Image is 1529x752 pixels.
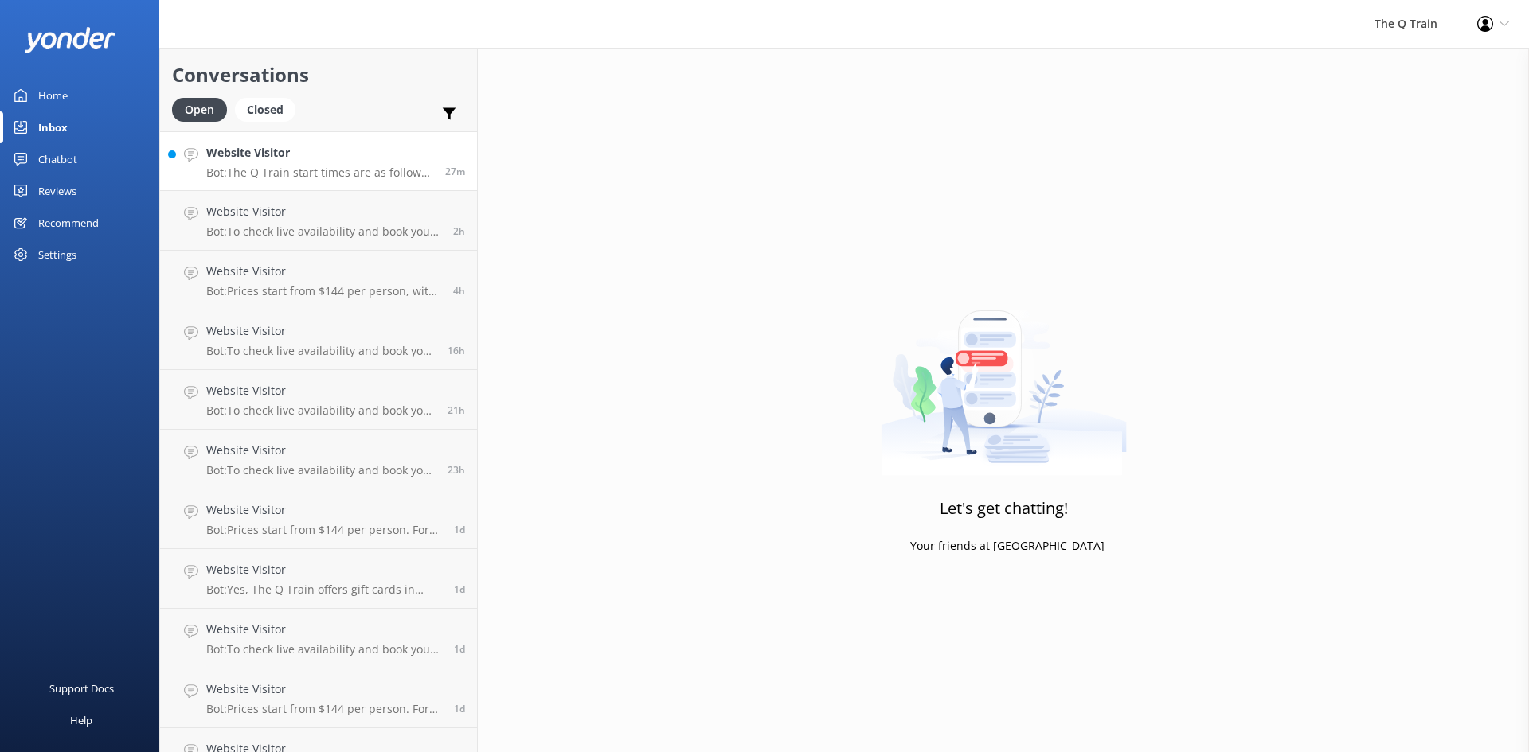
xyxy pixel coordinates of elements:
[448,403,465,417] span: Oct 06 2025 04:22pm (UTC +11:00) Australia/Sydney
[38,80,68,111] div: Home
[453,224,465,238] span: Oct 07 2025 11:11am (UTC +11:00) Australia/Sydney
[881,277,1127,476] img: artwork of a man stealing a conversation from at giant smartphone
[445,165,465,178] span: Oct 07 2025 01:24pm (UTC +11:00) Australia/Sydney
[206,501,442,519] h4: Website Visitor
[448,344,465,357] span: Oct 06 2025 08:55pm (UTC +11:00) Australia/Sydney
[206,583,442,597] p: Bot: Yes, The Q Train offers gift cards in flexible dollar amounts. They can be purchased online ...
[160,191,477,251] a: Website VisitorBot:To check live availability and book your experience, please click [URL][DOMAIN...
[172,98,227,122] div: Open
[454,702,465,715] span: Oct 06 2025 09:41am (UTC +11:00) Australia/Sydney
[206,403,436,418] p: Bot: To check live availability and book your experience, please click [URL][DOMAIN_NAME].
[206,144,433,162] h4: Website Visitor
[160,609,477,668] a: Website VisitorBot:To check live availability and book your experience, please click [URL][DOMAIN...
[206,702,442,716] p: Bot: Prices start from $144 per person. For more details on current pricing and inclusions, pleas...
[160,131,477,191] a: Website VisitorBot:The Q Train start times are as follows: - November to March: - Mondays, Thursd...
[160,310,477,370] a: Website VisitorBot:To check live availability and book your experience, please visit [URL][DOMAIN...
[206,561,442,579] h4: Website Visitor
[24,27,115,53] img: yonder-white-logo.png
[454,583,465,596] span: Oct 06 2025 12:08pm (UTC +11:00) Australia/Sydney
[454,642,465,656] span: Oct 06 2025 10:27am (UTC +11:00) Australia/Sydney
[172,100,235,118] a: Open
[160,549,477,609] a: Website VisitorBot:Yes, The Q Train offers gift cards in flexible dollar amounts. They can be pur...
[206,344,436,358] p: Bot: To check live availability and book your experience, please visit [URL][DOMAIN_NAME].
[206,442,436,459] h4: Website Visitor
[940,496,1068,521] h3: Let's get chatting!
[160,251,477,310] a: Website VisitorBot:Prices start from $144 per person, with several dining options to choose from....
[206,680,442,698] h4: Website Visitor
[206,166,433,180] p: Bot: The Q Train start times are as follows: - November to March: - Mondays, Thursdays, Fridays: ...
[70,704,92,736] div: Help
[38,239,76,271] div: Settings
[160,489,477,549] a: Website VisitorBot:Prices start from $144 per person. For more details on current pricing and inc...
[38,143,77,175] div: Chatbot
[38,111,68,143] div: Inbox
[38,207,99,239] div: Recommend
[206,382,436,399] h4: Website Visitor
[206,284,441,298] p: Bot: Prices start from $144 per person, with several dining options to choose from. To explore cu...
[160,430,477,489] a: Website VisitorBot:To check live availability and book your experience, please click [URL][DOMAIN...
[453,284,465,298] span: Oct 07 2025 09:47am (UTC +11:00) Australia/Sydney
[903,537,1105,555] p: - Your friends at [GEOGRAPHIC_DATA]
[206,523,442,537] p: Bot: Prices start from $144 per person. For more details on current pricing and inclusions, pleas...
[49,672,114,704] div: Support Docs
[448,463,465,477] span: Oct 06 2025 02:09pm (UTC +11:00) Australia/Sydney
[235,98,295,122] div: Closed
[38,175,76,207] div: Reviews
[172,60,465,90] h2: Conversations
[206,621,442,638] h4: Website Visitor
[454,523,465,536] span: Oct 06 2025 12:41pm (UTC +11:00) Australia/Sydney
[206,322,436,340] h4: Website Visitor
[235,100,303,118] a: Closed
[206,224,441,239] p: Bot: To check live availability and book your experience, please click [URL][DOMAIN_NAME].
[160,370,477,430] a: Website VisitorBot:To check live availability and book your experience, please click [URL][DOMAIN...
[160,668,477,728] a: Website VisitorBot:Prices start from $144 per person. For more details on current pricing and inc...
[206,263,441,280] h4: Website Visitor
[206,203,441,220] h4: Website Visitor
[206,642,442,657] p: Bot: To check live availability and book your experience, please click [URL][DOMAIN_NAME].
[206,463,436,477] p: Bot: To check live availability and book your experience, please click [URL][DOMAIN_NAME].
